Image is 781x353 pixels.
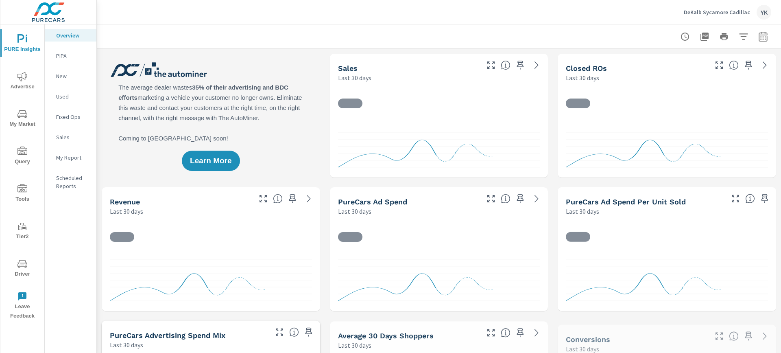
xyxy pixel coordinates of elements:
[716,29,732,45] button: Print Report
[302,326,315,339] span: Save this to your personalized report
[3,259,42,279] span: Driver
[286,192,299,205] span: Save this to your personalized report
[758,330,771,343] a: See more details in report
[3,147,42,167] span: Query
[514,326,527,339] span: Save this to your personalized report
[501,60,510,70] span: Number of vehicles sold by the dealership over the selected date range. [Source: This data is sou...
[530,192,543,205] a: See more details in report
[514,59,527,72] span: Save this to your personalized report
[56,133,90,141] p: Sales
[338,331,434,340] h5: Average 30 Days Shoppers
[3,109,42,129] span: My Market
[56,92,90,101] p: Used
[110,340,143,350] p: Last 30 days
[0,24,44,324] div: nav menu
[56,153,90,162] p: My Report
[3,34,42,54] span: PURE Insights
[257,192,270,205] button: Make Fullscreen
[742,59,755,72] span: Save this to your personalized report
[501,194,510,204] span: Total cost of media for all PureCars channels for the selected dealership group over the selected...
[530,326,543,339] a: See more details in report
[758,59,771,72] a: See more details in report
[273,194,283,204] span: Total sales revenue over the selected date range. [Source: This data is sourced from the dealer’s...
[566,335,610,344] h5: Conversions
[566,73,599,83] p: Last 30 days
[110,206,143,216] p: Last 30 days
[530,59,543,72] a: See more details in report
[56,52,90,60] p: PIPA
[45,90,96,103] div: Used
[45,131,96,143] div: Sales
[566,206,599,216] p: Last 30 days
[684,9,750,16] p: DeKalb Sycamore Cadillac
[338,206,371,216] p: Last 30 days
[713,59,726,72] button: Make Fullscreen
[56,113,90,121] p: Fixed Ops
[45,29,96,42] div: Overview
[696,29,713,45] button: "Export Report to PDF"
[338,340,371,350] p: Last 30 days
[45,50,96,62] div: PIPA
[484,326,497,339] button: Make Fullscreen
[338,64,358,72] h5: Sales
[273,326,286,339] button: Make Fullscreen
[3,72,42,92] span: Advertise
[514,192,527,205] span: Save this to your personalized report
[110,331,225,340] h5: PureCars Advertising Spend Mix
[110,197,140,206] h5: Revenue
[45,111,96,123] div: Fixed Ops
[3,221,42,241] span: Tier2
[45,70,96,82] div: New
[729,60,739,70] span: Number of Repair Orders Closed by the selected dealership group over the selected time range. [So...
[742,330,755,343] span: Save this to your personalized report
[338,73,371,83] p: Last 30 days
[501,328,510,338] span: A rolling 30 day total of daily Shoppers on the dealership website, averaged over the selected da...
[729,192,742,205] button: Make Fullscreen
[302,192,315,205] a: See more details in report
[45,172,96,192] div: Scheduled Reports
[3,184,42,204] span: Tools
[566,64,607,72] h5: Closed ROs
[182,151,240,171] button: Learn More
[757,5,771,20] div: YK
[56,174,90,190] p: Scheduled Reports
[735,29,752,45] button: Apply Filters
[338,197,407,206] h5: PureCars Ad Spend
[755,29,771,45] button: Select Date Range
[729,331,739,341] span: The number of dealer-specified goals completed by a visitor. [Source: This data is provided by th...
[745,194,755,204] span: Average cost of advertising per each vehicle sold at the dealer over the selected date range. The...
[56,72,90,80] p: New
[289,327,299,337] span: This table looks at how you compare to the amount of budget you spend per channel as opposed to y...
[566,197,686,206] h5: PureCars Ad Spend Per Unit Sold
[190,157,231,164] span: Learn More
[484,192,497,205] button: Make Fullscreen
[56,31,90,39] p: Overview
[3,292,42,321] span: Leave Feedback
[758,192,771,205] span: Save this to your personalized report
[713,330,726,343] button: Make Fullscreen
[484,59,497,72] button: Make Fullscreen
[45,151,96,164] div: My Report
